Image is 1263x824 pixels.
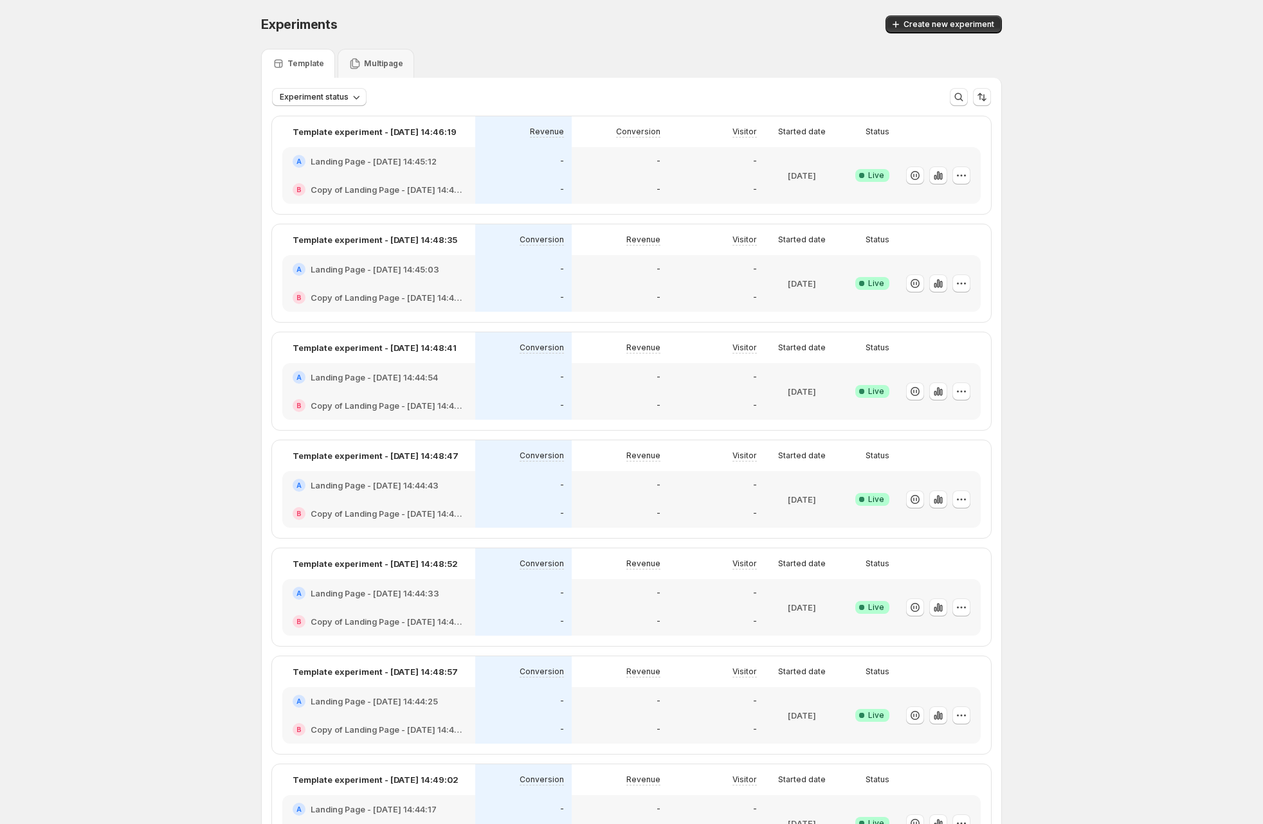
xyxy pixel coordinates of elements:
[753,616,757,627] p: -
[868,602,884,613] span: Live
[296,186,302,193] h2: B
[311,723,465,736] h2: Copy of Landing Page - [DATE] 14:44:25
[866,343,889,353] p: Status
[753,372,757,382] p: -
[753,804,757,814] p: -
[886,15,1002,33] button: Create new experiment
[311,803,437,816] h2: Landing Page - [DATE] 14:44:17
[311,155,437,168] h2: Landing Page - [DATE] 14:45:12
[293,125,457,138] p: Template experiment - [DATE] 14:46:19
[560,292,564,303] p: -
[732,667,757,677] p: Visitor
[272,88,367,106] button: Experiment status
[788,277,816,290] p: [DATE]
[732,451,757,461] p: Visitor
[868,710,884,721] span: Live
[753,292,757,303] p: -
[296,589,302,597] h2: A
[657,184,660,195] p: -
[788,709,816,722] p: [DATE]
[560,804,564,814] p: -
[296,373,302,381] h2: A
[788,493,816,506] p: [DATE]
[753,724,757,735] p: -
[311,399,465,412] h2: Copy of Landing Page - [DATE] 14:44:54
[657,696,660,706] p: -
[293,341,457,354] p: Template experiment - [DATE] 14:48:41
[626,235,660,245] p: Revenue
[753,184,757,195] p: -
[657,508,660,519] p: -
[778,343,826,353] p: Started date
[657,156,660,166] p: -
[657,616,660,627] p: -
[311,291,465,304] h2: Copy of Landing Page - [DATE] 14:45:03
[866,127,889,137] p: Status
[287,58,324,69] p: Template
[732,343,757,353] p: Visitor
[296,481,302,489] h2: A
[753,696,757,706] p: -
[753,400,757,411] p: -
[311,587,439,600] h2: Landing Page - [DATE] 14:44:33
[732,235,757,245] p: Visitor
[364,58,403,69] p: Multipage
[560,508,564,519] p: -
[560,696,564,706] p: -
[657,480,660,490] p: -
[626,667,660,677] p: Revenue
[778,559,826,569] p: Started date
[296,157,302,165] h2: A
[520,343,564,353] p: Conversion
[904,19,994,30] span: Create new experiment
[560,400,564,411] p: -
[311,615,465,628] h2: Copy of Landing Page - [DATE] 14:44:33
[560,184,564,195] p: -
[626,343,660,353] p: Revenue
[293,665,458,678] p: Template experiment - [DATE] 14:48:57
[788,385,816,398] p: [DATE]
[261,17,338,32] span: Experiments
[520,775,564,785] p: Conversion
[311,507,465,520] h2: Copy of Landing Page - [DATE] 14:44:43
[866,235,889,245] p: Status
[530,127,564,137] p: Revenue
[560,588,564,598] p: -
[293,449,459,462] p: Template experiment - [DATE] 14:48:47
[753,588,757,598] p: -
[788,601,816,614] p: [DATE]
[732,559,757,569] p: Visitor
[778,451,826,461] p: Started date
[753,264,757,274] p: -
[560,724,564,735] p: -
[296,697,302,705] h2: A
[657,400,660,411] p: -
[520,235,564,245] p: Conversion
[520,559,564,569] p: Conversion
[657,724,660,735] p: -
[293,557,458,570] p: Template experiment - [DATE] 14:48:52
[520,451,564,461] p: Conversion
[866,667,889,677] p: Status
[520,667,564,677] p: Conversion
[296,726,302,733] h2: B
[657,292,660,303] p: -
[560,264,564,274] p: -
[657,588,660,598] p: -
[973,88,991,106] button: Sort the results
[296,618,302,625] h2: B
[311,263,439,276] h2: Landing Page - [DATE] 14:45:03
[311,695,438,708] h2: Landing Page - [DATE] 14:44:25
[657,372,660,382] p: -
[732,775,757,785] p: Visitor
[778,667,826,677] p: Started date
[296,265,302,273] h2: A
[296,402,302,409] h2: B
[753,508,757,519] p: -
[616,127,660,137] p: Conversion
[560,480,564,490] p: -
[560,616,564,627] p: -
[868,278,884,289] span: Live
[866,559,889,569] p: Status
[657,804,660,814] p: -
